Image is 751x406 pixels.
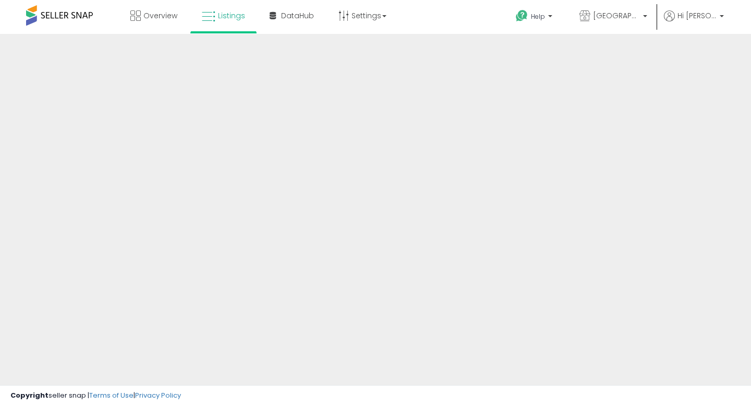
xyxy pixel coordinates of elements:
[143,10,177,21] span: Overview
[507,2,563,34] a: Help
[664,10,724,34] a: Hi [PERSON_NAME]
[89,390,134,400] a: Terms of Use
[10,391,181,401] div: seller snap | |
[218,10,245,21] span: Listings
[10,390,49,400] strong: Copyright
[281,10,314,21] span: DataHub
[593,10,640,21] span: [GEOGRAPHIC_DATA]
[135,390,181,400] a: Privacy Policy
[677,10,717,21] span: Hi [PERSON_NAME]
[531,12,545,21] span: Help
[515,9,528,22] i: Get Help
